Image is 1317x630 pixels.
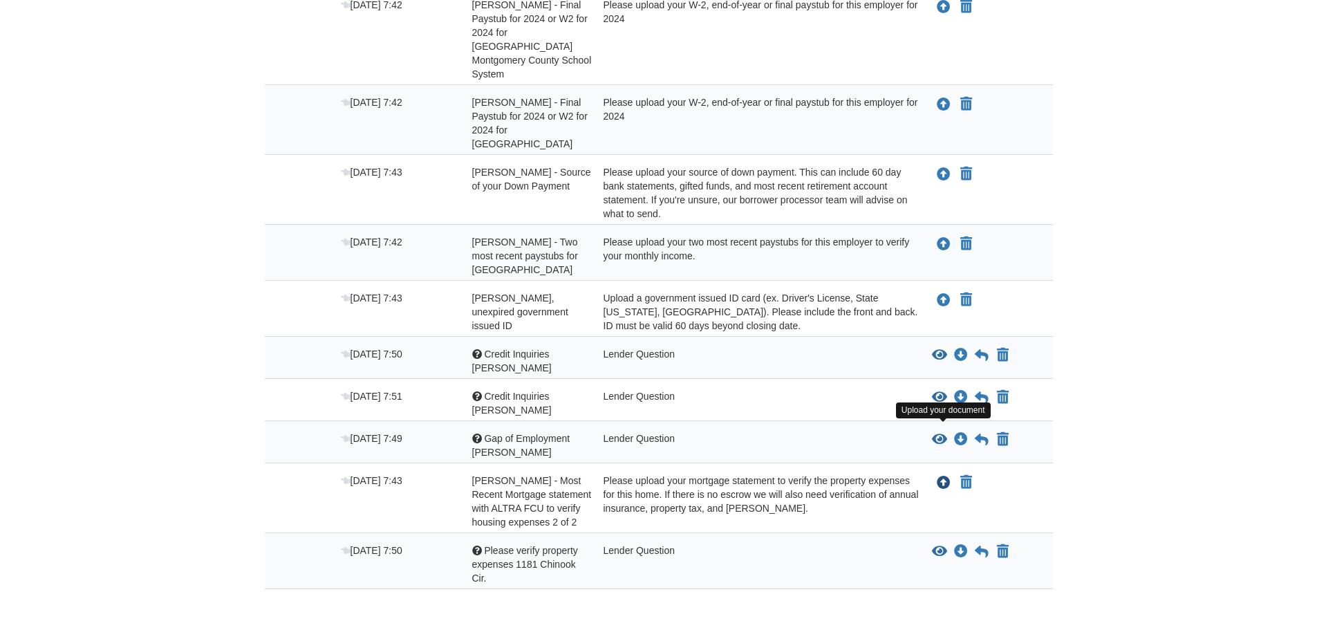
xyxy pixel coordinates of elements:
[593,389,922,417] div: Lender Question
[341,433,402,444] span: [DATE] 7:49
[932,433,947,447] button: View Gap of Employment Ashley
[959,236,973,252] button: Declare Ashley Dominy - Two most recent paystubs for Robertson County Schools not applicable
[341,475,402,486] span: [DATE] 7:43
[472,475,592,528] span: [PERSON_NAME] - Most Recent Mortgage statement with ALTRA FCU to verify housing expenses 2 of 2
[954,434,968,445] a: Download Gap of Employment Ashley
[341,391,402,402] span: [DATE] 7:51
[593,432,922,459] div: Lender Question
[954,546,968,557] a: Download Please verify property expenses 1181 Chinook Cir.
[896,402,991,418] div: Upload your document
[472,391,552,416] span: Credit Inquiries [PERSON_NAME]
[935,291,952,309] button: Upload Ashley Dominy - Valid, unexpired government issued ID
[996,347,1010,364] button: Declare Credit Inquiries Ashley not applicable
[593,291,922,333] div: Upload a government issued ID card (ex. Driver's License, State [US_STATE], [GEOGRAPHIC_DATA]). P...
[932,349,947,362] button: View Credit Inquiries Ashley
[954,350,968,361] a: Download Credit Inquiries Ashley
[593,235,922,277] div: Please upload your two most recent paystubs for this employer to verify your monthly income.
[472,545,578,584] span: Please verify property expenses 1181 Chinook Cir.
[996,544,1010,560] button: Declare Please verify property expenses 1181 Chinook Cir. not applicable
[472,237,578,275] span: [PERSON_NAME] - Two most recent paystubs for [GEOGRAPHIC_DATA]
[341,237,402,248] span: [DATE] 7:42
[593,165,922,221] div: Please upload your source of down payment. This can include 60 day bank statements, gifted funds,...
[593,95,922,151] div: Please upload your W-2, end-of-year or final paystub for this employer for 2024
[959,292,973,308] button: Declare Ashley Dominy - Valid, unexpired government issued ID not applicable
[341,349,402,360] span: [DATE] 7:50
[935,165,952,183] button: Upload Ashley Dominy - Source of your Down Payment
[341,293,402,304] span: [DATE] 7:43
[472,293,568,331] span: [PERSON_NAME], unexpired government issued ID
[593,544,922,585] div: Lender Question
[593,347,922,375] div: Lender Question
[341,545,402,556] span: [DATE] 7:50
[341,97,402,108] span: [DATE] 7:42
[959,474,973,491] button: Declare Michael Dominy - Most Recent Mortgage statement with ALTRA FCU to verify housing expenses...
[996,389,1010,406] button: Declare Credit Inquiries Michael not applicable
[959,166,973,183] button: Declare Ashley Dominy - Source of your Down Payment not applicable
[472,433,570,458] span: Gap of Employment [PERSON_NAME]
[472,167,591,192] span: [PERSON_NAME] - Source of your Down Payment
[996,432,1010,448] button: Declare Gap of Employment Ashley not applicable
[472,97,588,149] span: [PERSON_NAME] - Final Paystub for 2024 or W2 for 2024 for [GEOGRAPHIC_DATA]
[935,95,952,113] button: Upload Ashley Dominy - Final Paystub for 2024 or W2 for 2024 for Robertson County Schools
[593,474,922,529] div: Please upload your mortgage statement to verify the property expenses for this home. If there is ...
[959,96,973,113] button: Declare Ashley Dominy - Final Paystub for 2024 or W2 for 2024 for Robertson County Schools not ap...
[954,392,968,403] a: Download Credit Inquiries Michael
[935,235,952,253] button: Upload Ashley Dominy - Two most recent paystubs for Robertson County Schools
[932,545,947,559] button: View Please verify property expenses 1181 Chinook Cir.
[472,349,552,373] span: Credit Inquiries [PERSON_NAME]
[935,474,952,492] button: Upload Michael Dominy - Most Recent Mortgage statement with ALTRA FCU to verify housing expenses ...
[932,391,947,405] button: View Credit Inquiries Michael
[341,167,402,178] span: [DATE] 7:43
